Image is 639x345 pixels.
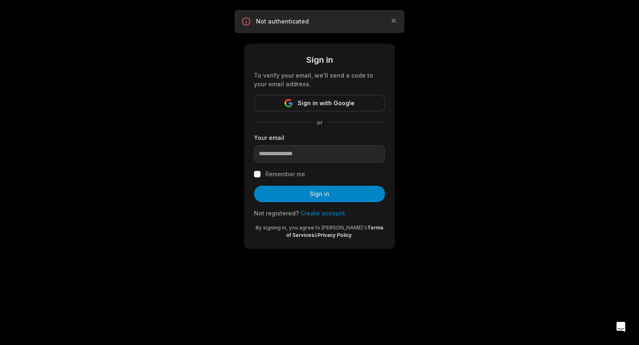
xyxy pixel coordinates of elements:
[254,133,385,142] label: Your email
[611,317,631,337] div: Open Intercom Messenger
[254,54,385,66] div: Sign in
[254,71,385,88] div: To verify your email, we'll send a code to your email address.
[254,210,299,217] span: Not registered?
[256,224,367,231] span: By signing in, you agree to [PERSON_NAME]'s
[265,169,305,179] label: Remember me
[317,232,352,238] a: Privacy Policy
[256,17,383,26] p: Not authenticated
[286,224,383,238] a: Terms of Services
[298,98,355,108] span: Sign in with Google
[314,232,317,238] span: &
[352,232,353,238] span: .
[310,118,329,127] span: or
[254,95,385,111] button: Sign in with Google
[301,210,345,217] a: Create account
[254,186,385,202] button: Sign in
